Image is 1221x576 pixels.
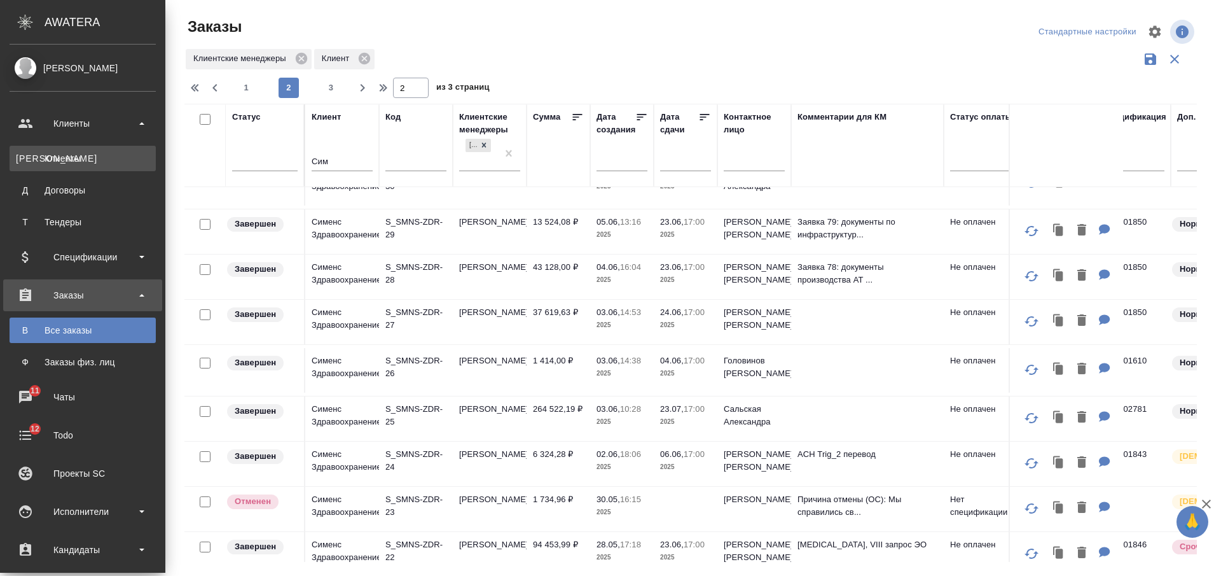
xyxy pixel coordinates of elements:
[660,461,711,474] p: 2025
[1016,538,1047,569] button: Обновить
[660,217,684,227] p: 23.06,
[466,139,477,152] div: [PERSON_NAME]
[660,551,711,564] p: 2025
[1047,405,1071,431] button: Клонировать
[1097,209,1171,254] td: МБ-101850
[1140,17,1170,47] span: Настроить таблицу
[684,356,705,365] p: 17:00
[1071,218,1093,244] button: Удалить
[597,111,635,136] div: Дата создания
[10,388,156,407] div: Чаты
[660,274,711,286] p: 2025
[597,449,620,459] p: 02.06,
[597,461,647,474] p: 2025
[16,356,149,369] div: Заказы физ. лиц
[312,216,373,241] p: Сименс Здравоохранение
[10,114,156,133] div: Клиенты
[797,493,937,519] p: Причина отмены (ОС): Мы справились св...
[527,442,590,486] td: 6 324,28 ₽
[944,209,1023,254] td: Не оплачен
[226,261,298,278] div: Выставляет КМ при направлении счета или после выполнения всех работ/сдачи заказа клиенту. Окончат...
[1097,255,1171,299] td: МБ-101850
[235,356,276,369] p: Завершен
[235,263,276,276] p: Завершен
[1097,442,1171,486] td: МБ-101843
[1093,495,1117,521] button: Для КМ: Причина отмены (ОС): Мы справились своими силами. Благодарим.
[717,300,791,344] td: [PERSON_NAME] [PERSON_NAME]
[597,274,647,286] p: 2025
[1016,403,1047,433] button: Обновить
[453,487,527,531] td: [PERSON_NAME]
[527,397,590,441] td: 264 522,19 ₽
[235,218,276,230] p: Завершен
[684,262,705,272] p: 17:00
[527,348,590,393] td: 1 414,00 ₽
[944,487,1023,531] td: Нет спецификации
[620,404,641,414] p: 10:28
[385,216,446,241] p: S_SMNS-ZDR-29
[717,487,791,531] td: [PERSON_NAME]
[226,538,298,556] div: Выставляет КМ при направлении счета или после выполнения всех работ/сдачи заказа клиенту. Окончат...
[16,324,149,337] div: Все заказы
[226,355,298,372] div: Выставляет КМ при направлении счета или после выполнения всех работ/сдачи заказа клиенту. Окончат...
[312,111,341,123] div: Клиент
[453,348,527,393] td: [PERSON_NAME]
[597,404,620,414] p: 03.06,
[1071,263,1093,289] button: Удалить
[312,306,373,332] p: Сименс Здравоохранение
[385,403,446,428] p: S_SMNS-ZDR-25
[453,397,527,441] td: [PERSON_NAME]
[385,448,446,474] p: S_SMNS-ZDR-24
[10,540,156,559] div: Кандидаты
[660,228,711,241] p: 2025
[717,397,791,441] td: Сальская Александра
[235,540,276,553] p: Завершен
[226,403,298,420] div: Выставляет КМ при направлении счета или после выполнения всех работ/сдачи заказа клиенту. Окончат...
[3,381,162,413] a: 11Чаты
[235,308,276,321] p: Завершен
[527,300,590,344] td: 37 619,63 ₽
[1047,308,1071,334] button: Клонировать
[23,423,47,435] span: 12
[464,137,492,153] div: Никифорова Валерия
[660,111,698,136] div: Дата сдачи
[1047,450,1071,476] button: Клонировать
[1097,348,1171,393] td: МБ-101610
[10,286,156,305] div: Заказы
[620,495,641,504] p: 16:15
[235,405,276,418] p: Завершен
[1016,261,1047,292] button: Обновить
[235,450,276,463] p: Завершен
[1097,397,1171,441] td: МБ-102781
[23,384,47,397] span: 11
[10,318,156,343] a: ВВсе заказы
[597,228,647,241] p: 2025
[1180,540,1218,553] p: Срочный
[620,307,641,317] p: 14:53
[1093,218,1117,244] button: Для КМ: Заявка 79: документы по инфраструктуре AT Kemnath
[717,348,791,393] td: Головинов [PERSON_NAME]
[3,419,162,451] a: 12Todo
[312,493,373,519] p: Сименс Здравоохранение
[597,416,647,428] p: 2025
[1047,495,1071,521] button: Клонировать
[527,487,590,531] td: 1 734,96 ₽
[321,78,341,98] button: 3
[1093,263,1117,289] button: Для КМ: Заявка 78: документы производства AT Kemnath
[312,448,373,474] p: Сименс Здравоохранение
[1138,47,1162,71] button: Сохранить фильтры
[527,255,590,299] td: 43 128,00 ₽
[459,111,520,136] div: Клиентские менеджеры
[385,355,446,380] p: S_SMNS-ZDR-26
[312,355,373,380] p: Сименс Здравоохранение
[236,81,256,94] span: 1
[385,306,446,332] p: S_SMNS-ZDR-27
[660,307,684,317] p: 24.06,
[660,319,711,332] p: 2025
[597,551,647,564] p: 2025
[314,49,375,69] div: Клиент
[1047,263,1071,289] button: Клонировать
[186,49,312,69] div: Клиентские менеджеры
[1016,306,1047,337] button: Обновить
[312,538,373,564] p: Сименс Здравоохранение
